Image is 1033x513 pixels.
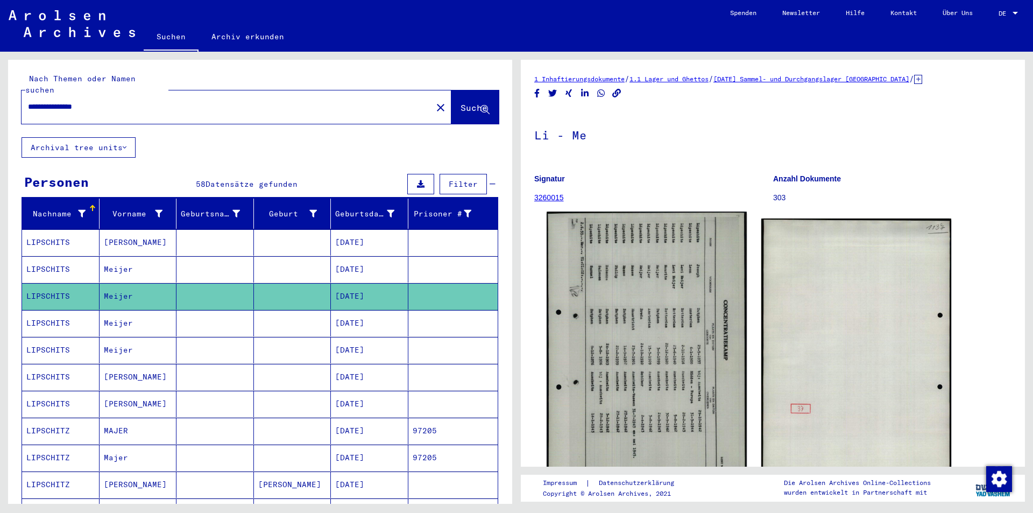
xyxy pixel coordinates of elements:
[534,193,564,202] a: 3260015
[22,391,100,417] mat-cell: LIPSCHITS
[331,337,408,363] mat-cell: [DATE]
[254,199,331,229] mat-header-cell: Geburt‏
[24,172,89,192] div: Personen
[534,75,625,83] a: 1 Inhaftierungsdokumente
[22,256,100,283] mat-cell: LIPSCHITS
[434,101,447,114] mat-icon: close
[331,445,408,471] mat-cell: [DATE]
[413,208,472,220] div: Prisoner #
[713,75,909,83] a: [DATE] Sammel- und Durchgangslager [GEOGRAPHIC_DATA]
[100,337,177,363] mat-cell: Meijer
[451,90,499,124] button: Suche
[534,174,565,183] b: Signatur
[331,256,408,283] mat-cell: [DATE]
[254,472,331,498] mat-cell: [PERSON_NAME]
[22,310,100,336] mat-cell: LIPSCHITS
[543,477,585,489] a: Impressum
[181,208,240,220] div: Geburtsname
[773,192,1011,203] p: 303
[100,445,177,471] mat-cell: Majer
[100,199,177,229] mat-header-cell: Vorname
[258,208,317,220] div: Geburt‏
[22,229,100,256] mat-cell: LIPSCHITS
[331,418,408,444] mat-cell: [DATE]
[973,474,1014,501] img: yv_logo.png
[206,179,298,189] span: Datensätze gefunden
[22,283,100,310] mat-cell: LIPSCHITS
[331,229,408,256] mat-cell: [DATE]
[331,283,408,310] mat-cell: [DATE]
[543,489,687,498] p: Copyright © Arolsen Archives, 2021
[25,74,136,95] mat-label: Nach Themen oder Namen suchen
[104,208,163,220] div: Vorname
[909,74,914,83] span: /
[532,87,543,100] button: Share on Facebook
[22,199,100,229] mat-header-cell: Nachname
[104,205,176,222] div: Vorname
[629,75,709,83] a: 1.1 Lager und Ghettos
[784,488,931,497] p: wurden entwickelt in Partnerschaft mit
[100,283,177,310] mat-cell: Meijer
[196,179,206,189] span: 58
[331,472,408,498] mat-cell: [DATE]
[430,96,451,118] button: Clear
[181,205,253,222] div: Geburtsname
[100,391,177,417] mat-cell: [PERSON_NAME]
[26,208,86,220] div: Nachname
[625,74,629,83] span: /
[331,364,408,390] mat-cell: [DATE]
[100,472,177,498] mat-cell: [PERSON_NAME]
[709,74,713,83] span: /
[335,205,408,222] div: Geburtsdatum
[999,10,1010,17] span: DE
[100,310,177,336] mat-cell: Meijer
[26,205,99,222] div: Nachname
[611,87,622,100] button: Copy link
[547,212,746,490] img: 001.jpg
[22,337,100,363] mat-cell: LIPSCHITS
[331,310,408,336] mat-cell: [DATE]
[22,472,100,498] mat-cell: LIPSCHITZ
[331,391,408,417] mat-cell: [DATE]
[761,219,952,484] img: 002.jpg
[413,205,485,222] div: Prisoner #
[100,418,177,444] mat-cell: MAJER
[449,179,478,189] span: Filter
[579,87,591,100] button: Share on LinkedIn
[100,364,177,390] mat-cell: [PERSON_NAME]
[335,208,394,220] div: Geburtsdatum
[100,229,177,256] mat-cell: [PERSON_NAME]
[563,87,575,100] button: Share on Xing
[22,418,100,444] mat-cell: LIPSCHITZ
[543,477,687,489] div: |
[986,466,1012,492] img: Zustimmung ändern
[408,445,498,471] mat-cell: 97205
[784,478,931,488] p: Die Arolsen Archives Online-Collections
[461,102,487,113] span: Suche
[258,205,331,222] div: Geburt‏
[408,418,498,444] mat-cell: 97205
[408,199,498,229] mat-header-cell: Prisoner #
[176,199,254,229] mat-header-cell: Geburtsname
[773,174,841,183] b: Anzahl Dokumente
[100,256,177,283] mat-cell: Meijer
[331,199,408,229] mat-header-cell: Geburtsdatum
[199,24,297,50] a: Archiv erkunden
[22,445,100,471] mat-cell: LIPSCHITZ
[534,110,1011,158] h1: Li - Me
[596,87,607,100] button: Share on WhatsApp
[9,10,135,37] img: Arolsen_neg.svg
[547,87,558,100] button: Share on Twitter
[22,137,136,158] button: Archival tree units
[440,174,487,194] button: Filter
[144,24,199,52] a: Suchen
[590,477,687,489] a: Datenschutzerklärung
[22,364,100,390] mat-cell: LIPSCHITS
